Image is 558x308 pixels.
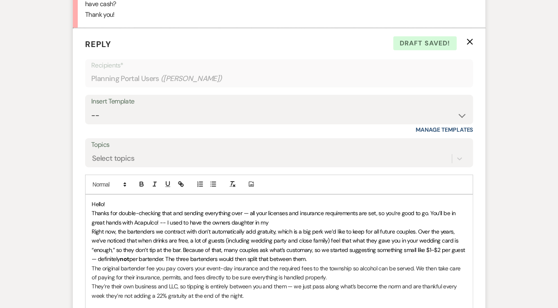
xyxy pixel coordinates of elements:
span: Draft saved! [393,36,457,50]
span: Reply [85,39,111,49]
div: Planning Portal Users [91,71,467,87]
div: Insert Template [91,96,467,108]
p: Thank you! [85,9,473,20]
strong: not [120,255,129,263]
p: Recipients* [91,60,467,71]
span: Hello! [92,200,105,208]
span: ( [PERSON_NAME] ) [161,73,222,84]
span: Thanks for double-checking that and sending everything over — all your licenses and insurance req... [92,209,457,226]
label: Topics [91,139,467,151]
p: They’re their own business and LLC, so tipping is entirely between you and them — we just pass al... [92,282,466,300]
span: Right now, the bartenders we contract with don’t automatically add gratuity, which is a big perk ... [92,228,466,263]
p: The original bartender fee you pay covers your event-day insurance and the required fees to the t... [92,264,466,282]
span: per bartender. The three bartenders would then split that between them. [129,255,306,263]
div: Select topics [92,153,135,164]
a: Manage Templates [416,126,473,133]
